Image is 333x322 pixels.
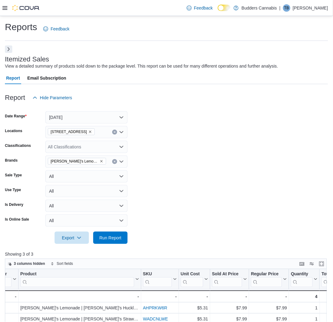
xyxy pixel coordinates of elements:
div: $5.31 [181,305,208,312]
button: Regular Price [251,272,287,287]
div: Sold At Price [212,272,242,277]
label: Classifications [5,143,31,148]
button: Unit Cost [181,272,208,287]
button: Keyboard shortcuts [298,260,306,268]
span: Sort fields [57,261,73,266]
button: 3 columns hidden [5,260,48,268]
div: Product [21,272,134,287]
button: Remove Ray's Lemonade from selection in this group [100,159,103,163]
button: [DATE] [45,111,128,124]
div: Regular Price [251,272,282,287]
div: - [181,293,208,300]
span: Hide Parameters [40,95,72,101]
button: Open list of options [119,159,124,164]
div: - [251,293,287,300]
label: Is Online Sale [5,217,29,222]
button: All [45,170,128,183]
button: Sold At Price [212,272,247,287]
label: Locations [5,128,22,133]
span: 1212 Dundas St. W. D [48,128,95,135]
div: $7.99 [212,305,247,312]
span: Export [58,232,85,244]
button: All [45,214,128,227]
h3: Report [5,94,25,101]
a: Feedback [184,2,215,14]
label: Use Type [5,187,21,192]
div: $7.99 [251,305,287,312]
div: [PERSON_NAME]'s Lemonade | [PERSON_NAME]'s Huckleberry Lemonade | 355ml [21,305,139,312]
div: Regular Price [251,272,282,277]
span: Ray's Lemonade [48,158,106,165]
span: 3 columns hidden [14,261,45,266]
div: 1 [291,305,318,312]
span: Run Report [99,235,121,241]
button: SKU [143,272,177,287]
a: AHPRKW6R [143,306,167,311]
img: Cova [12,5,40,11]
button: Quantity [291,272,318,287]
div: - [143,293,177,300]
button: Clear input [112,130,117,135]
button: Remove 1212 Dundas St. W. D from selection in this group [88,130,92,134]
span: Feedback [51,26,69,32]
div: Unit Cost [181,272,203,277]
h3: Itemized Sales [5,56,49,63]
span: Feedback [194,5,213,11]
button: Clear input [112,159,117,164]
div: SKU URL [143,272,172,287]
div: Quantity [291,272,313,277]
button: Enter fullscreen [318,260,325,268]
p: Budders Cannabis [242,4,277,12]
button: Sort fields [48,260,75,268]
a: WADCNLWE [143,317,168,322]
span: [PERSON_NAME]'s Lemonade [51,158,98,164]
p: Showing 3 of 3 [5,251,330,257]
div: Quantity [291,272,313,287]
button: All [45,200,128,212]
button: Product [21,272,139,287]
p: [PERSON_NAME] [293,4,328,12]
div: Sold At Price [212,272,242,287]
button: Open list of options [119,130,124,135]
span: Email Subscription [27,72,66,84]
button: Export [55,232,89,244]
button: Next [5,45,12,53]
label: Is Delivery [5,202,23,207]
div: Unit Cost [181,272,203,287]
div: - [212,293,247,300]
div: Trevor Bell [283,4,290,12]
h1: Reports [5,21,37,33]
span: [STREET_ADDRESS] [51,129,87,135]
button: Hide Parameters [30,92,75,104]
input: Dark Mode [218,5,231,11]
button: All [45,185,128,197]
span: TB [284,4,289,12]
div: View a detailed summary of products sold down to the package level. This report can be used for m... [5,63,278,69]
button: Display options [308,260,316,268]
div: 4 [291,293,318,300]
label: Brands [5,158,17,163]
p: | [279,4,281,12]
div: - [21,293,139,300]
div: Product [21,272,134,277]
div: SKU [143,272,172,277]
label: Sale Type [5,173,22,178]
a: Feedback [41,23,72,35]
span: Report [6,72,20,84]
label: Date Range [5,114,27,119]
button: Open list of options [119,144,124,149]
button: Run Report [93,232,128,244]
